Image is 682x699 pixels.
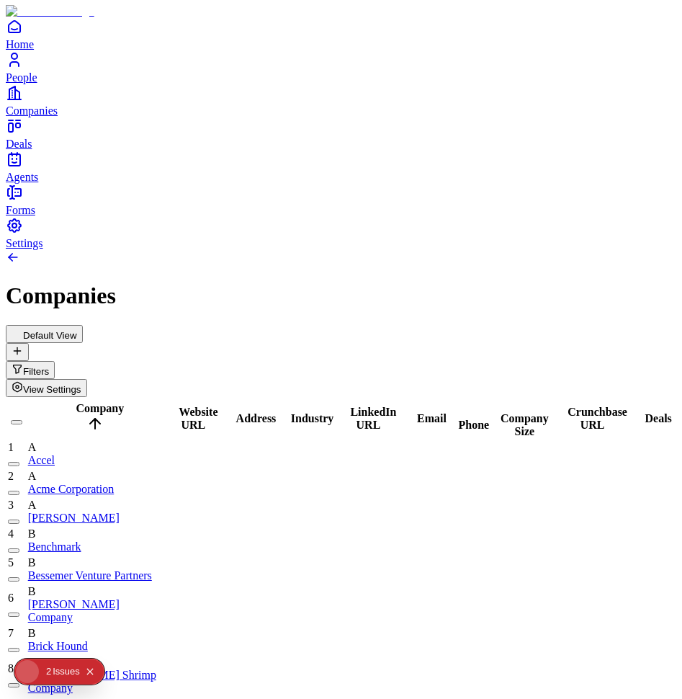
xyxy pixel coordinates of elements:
h1: Companies [6,282,676,309]
a: Agents [6,151,676,183]
a: Benchmark [28,540,81,553]
span: 4 [8,527,14,540]
button: Default View [6,325,83,343]
span: Home [6,38,34,50]
span: Companies [6,104,58,117]
a: [PERSON_NAME] Company [28,598,120,623]
div: A [28,441,162,454]
span: Address [236,412,277,424]
span: 1 [8,441,14,453]
span: Deals [645,412,672,424]
span: View Settings [23,384,81,395]
span: Industry [291,412,334,424]
a: [PERSON_NAME] Shrimp Company [28,669,156,694]
span: Website URL [179,406,217,431]
span: Email [417,412,447,424]
button: View Settings [6,379,87,397]
a: Bessemer Venture Partners [28,569,152,582]
div: B [28,556,162,569]
span: Phone [459,419,490,431]
a: Accel [28,454,55,466]
a: Settings [6,217,676,249]
a: People [6,51,676,84]
div: B [28,656,162,669]
span: Crunchbase URL [567,406,627,431]
span: Forms [6,204,35,216]
span: Deals [6,138,32,150]
a: Home [6,18,676,50]
span: 8 [8,662,14,674]
button: Open natural language filter [6,361,55,379]
span: 6 [8,592,14,604]
span: 7 [8,627,14,639]
span: 5 [8,556,14,569]
span: Agents [6,171,38,183]
span: LinkedIn URL [350,406,396,431]
div: B [28,527,162,540]
a: Acme Corporation [28,483,115,495]
div: A [28,499,162,512]
img: Item Brain Logo [6,5,94,18]
a: Forms [6,184,676,216]
span: 2 [8,470,14,482]
a: Brick Hound [28,640,88,652]
a: [PERSON_NAME] [28,512,120,524]
span: Company Size [501,412,549,437]
a: Deals [6,117,676,150]
div: A [28,470,162,483]
div: B [28,627,162,640]
span: Company [76,402,125,414]
div: Open natural language filter [6,361,676,379]
a: Companies [6,84,676,117]
span: Settings [6,237,43,249]
div: B [28,585,162,598]
span: People [6,71,37,84]
span: 3 [8,499,14,511]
